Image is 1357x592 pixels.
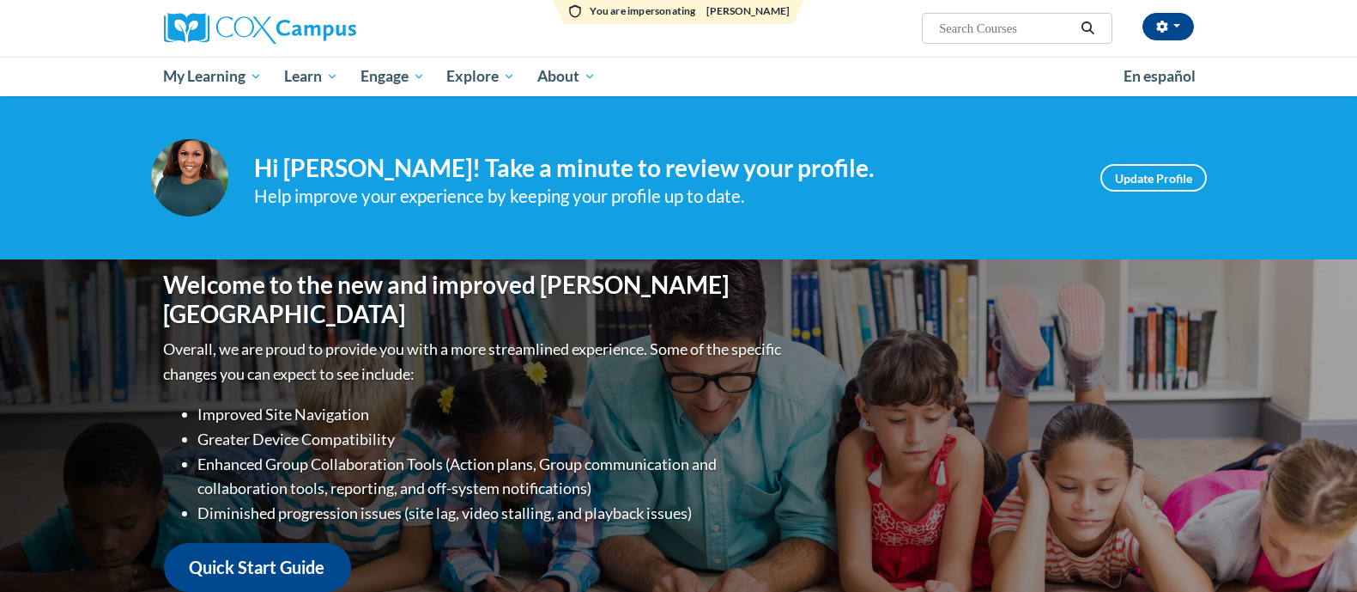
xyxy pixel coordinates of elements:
[537,66,596,87] span: About
[526,57,607,96] a: About
[153,57,274,96] a: My Learning
[1100,164,1207,192] a: Update Profile
[1112,58,1207,95] a: En español
[937,18,1075,39] input: Search Courses
[198,402,786,427] li: Improved Site Navigation
[164,271,786,328] h1: Welcome to the new and improved [PERSON_NAME][GEOGRAPHIC_DATA]
[284,66,338,87] span: Learn
[198,427,786,452] li: Greater Device Compatibility
[254,182,1075,211] div: Help improve your experience by keeping your profile up to date.
[164,13,490,44] a: Cox Campus
[1142,13,1194,40] button: Account Settings
[435,57,526,96] a: Explore
[360,66,425,87] span: Engage
[164,337,786,387] p: Overall, we are proud to provide you with a more streamlined experience. Some of the specific cha...
[1124,67,1196,85] span: En español
[1288,523,1343,578] iframe: Button to launch messaging window
[138,57,1220,96] div: Main menu
[349,57,436,96] a: Engage
[1075,18,1100,39] button: Search
[254,154,1075,183] h4: Hi [PERSON_NAME]! Take a minute to review your profile.
[273,57,349,96] a: Learn
[446,66,515,87] span: Explore
[198,452,786,502] li: Enhanced Group Collaboration Tools (Action plans, Group communication and collaboration tools, re...
[163,66,262,87] span: My Learning
[164,543,351,592] a: Quick Start Guide
[164,13,356,44] img: Cox Campus
[151,139,228,217] img: Profile Image
[198,501,786,526] li: Diminished progression issues (site lag, video stalling, and playback issues)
